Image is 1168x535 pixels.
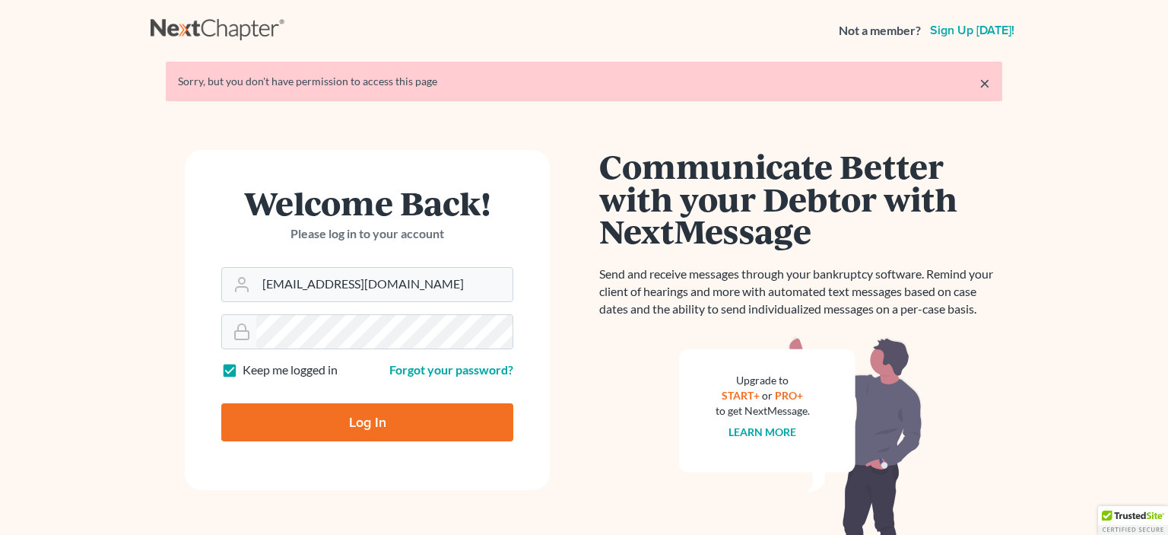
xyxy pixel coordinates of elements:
[729,425,797,438] a: Learn more
[221,403,513,441] input: Log In
[716,373,810,388] div: Upgrade to
[763,389,773,402] span: or
[389,362,513,377] a: Forgot your password?
[722,389,760,402] a: START+
[243,361,338,379] label: Keep me logged in
[927,24,1017,37] a: Sign up [DATE]!
[776,389,804,402] a: PRO+
[1098,506,1168,535] div: TrustedSite Certified
[256,268,513,301] input: Email Address
[178,74,990,89] div: Sorry, but you don't have permission to access this page
[716,403,810,419] div: to get NextMessage.
[979,74,990,92] a: ×
[599,150,1002,247] h1: Communicate Better with your Debtor with NextMessage
[599,266,1002,318] p: Send and receive messages through your bankruptcy software. Remind your client of hearings and mo...
[221,225,513,243] p: Please log in to your account
[221,186,513,219] h1: Welcome Back!
[839,22,921,40] strong: Not a member?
